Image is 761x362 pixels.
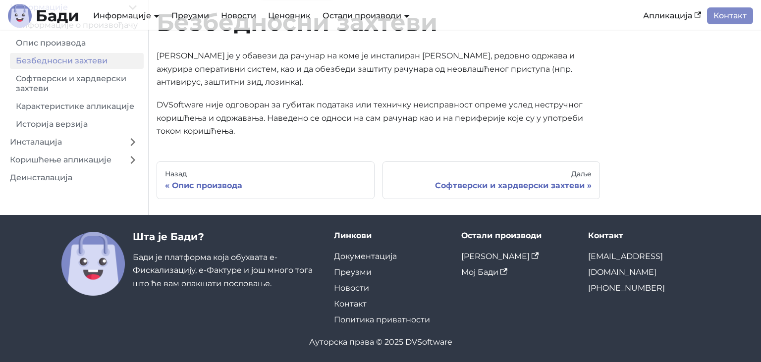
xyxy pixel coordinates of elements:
a: Апликација [637,7,707,24]
div: Контакт [588,231,700,241]
button: Expand sidebar category 'Коришћење апликације' [122,152,144,168]
a: Информације [93,11,160,20]
img: Бади [61,232,125,296]
a: Безбедносни захтеви [10,53,144,69]
a: Карактеристике апликације [10,99,144,114]
div: Опис производа [165,181,366,191]
div: Софтверски и хардверски захтеви [391,181,592,191]
a: Коришћење апликације [4,152,122,168]
div: Остали производи [461,231,573,241]
a: НазадОпис производа [157,161,375,199]
div: Назад [165,170,366,179]
a: Остали производи [323,11,410,20]
a: Документација [334,252,397,261]
a: Контакт [707,7,753,24]
a: Преузми [165,7,215,24]
a: Политика приватности [334,315,430,324]
b: Бади [36,8,79,24]
a: Историја верзија [10,116,144,132]
a: [PERSON_NAME] [461,252,539,261]
a: Мој Бади [461,267,507,277]
img: Лого [8,4,32,28]
div: Бади је платформа која обухвата е-Фискализацију, е-Фактуре и још много тога што ће вам олакшати п... [133,231,318,296]
p: DVSoftware није одговоран за губитак података или техничку неисправност опреме услед нестручног к... [157,99,600,138]
a: Софтверски и хардверски захтеви [10,71,144,97]
div: Даље [391,170,592,179]
button: Expand sidebar category 'Инсталација' [122,134,144,150]
a: Новости [334,283,369,293]
a: Инсталација [4,134,122,150]
h3: Шта је Бади? [133,231,318,243]
a: [PHONE_NUMBER] [588,283,665,293]
a: Ценовник [262,7,317,24]
a: [EMAIL_ADDRESS][DOMAIN_NAME] [588,252,663,277]
a: Контакт [334,299,367,309]
a: ЛогоБади [8,4,79,28]
p: [PERSON_NAME] је у обавези да рачунар на коме је инсталиран [PERSON_NAME], редовно одржава и ажур... [157,50,600,89]
nav: странице докумената [157,161,600,199]
a: Преузми [334,267,372,277]
div: Линкови [334,231,445,241]
a: Деинсталација [4,170,144,186]
a: Новости [215,7,262,24]
a: Опис производа [10,35,144,51]
div: Ауторска права © 2025 DVSoftware [61,336,700,349]
a: ДаљеСофтверски и хардверски захтеви [382,161,600,199]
